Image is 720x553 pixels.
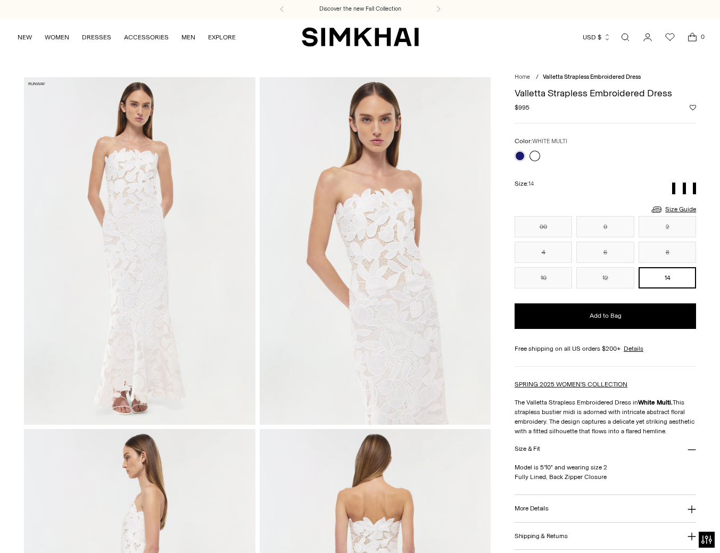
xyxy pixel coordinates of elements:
label: Color: [515,136,567,146]
button: 14 [639,267,696,288]
nav: breadcrumbs [515,73,696,82]
button: 10 [515,267,572,288]
button: Size & Fit [515,436,696,463]
button: 2 [639,216,696,237]
h3: More Details [515,505,548,512]
img: Valletta Strapless Embroidered Dress [260,77,491,424]
button: 4 [515,242,572,263]
a: Go to the account page [637,27,658,48]
h1: Valletta Strapless Embroidered Dress [515,88,696,98]
span: 14 [528,180,534,187]
a: Open cart modal [682,27,703,48]
a: Details [624,344,643,353]
button: 12 [576,267,634,288]
p: Model is 5'10" and wearing size 2 Fully Lined, Back Zipper Closure [515,463,696,482]
a: Wishlist [659,27,681,48]
button: More Details [515,495,696,522]
a: DRESSES [82,26,111,49]
a: WOMEN [45,26,69,49]
a: ACCESSORIES [124,26,169,49]
span: $995 [515,103,529,112]
a: Size Guide [650,203,696,216]
button: 00 [515,216,572,237]
a: EXPLORE [208,26,236,49]
a: Open search modal [615,27,636,48]
a: SIMKHAI [302,27,419,47]
span: Add to Bag [590,311,622,320]
h3: Shipping & Returns [515,533,568,540]
span: 0 [698,32,707,42]
a: MEN [181,26,195,49]
a: NEW [18,26,32,49]
a: Discover the new Fall Collection [319,5,401,13]
button: USD $ [583,26,611,49]
button: 6 [576,242,634,263]
strong: White Multi. [638,399,673,406]
h3: Size & Fit [515,445,540,452]
a: SPRING 2025 WOMEN'S COLLECTION [515,381,627,388]
span: Valletta Strapless Embroidered Dress [543,73,641,80]
a: Home [515,73,530,80]
button: Shipping & Returns [515,523,696,550]
label: Size: [515,179,534,189]
img: Valletta Strapless Embroidered Dress [24,77,255,424]
p: The Valletta Strapless Embroidered Dress in This strapless bustier midi is adorned with intricate... [515,398,696,436]
button: 0 [576,216,634,237]
button: Add to Wishlist [690,104,696,111]
span: WHITE MULTI [532,138,567,145]
button: Add to Bag [515,303,696,329]
div: Free shipping on all US orders $200+ [515,344,696,353]
div: / [536,73,539,82]
button: 8 [639,242,696,263]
